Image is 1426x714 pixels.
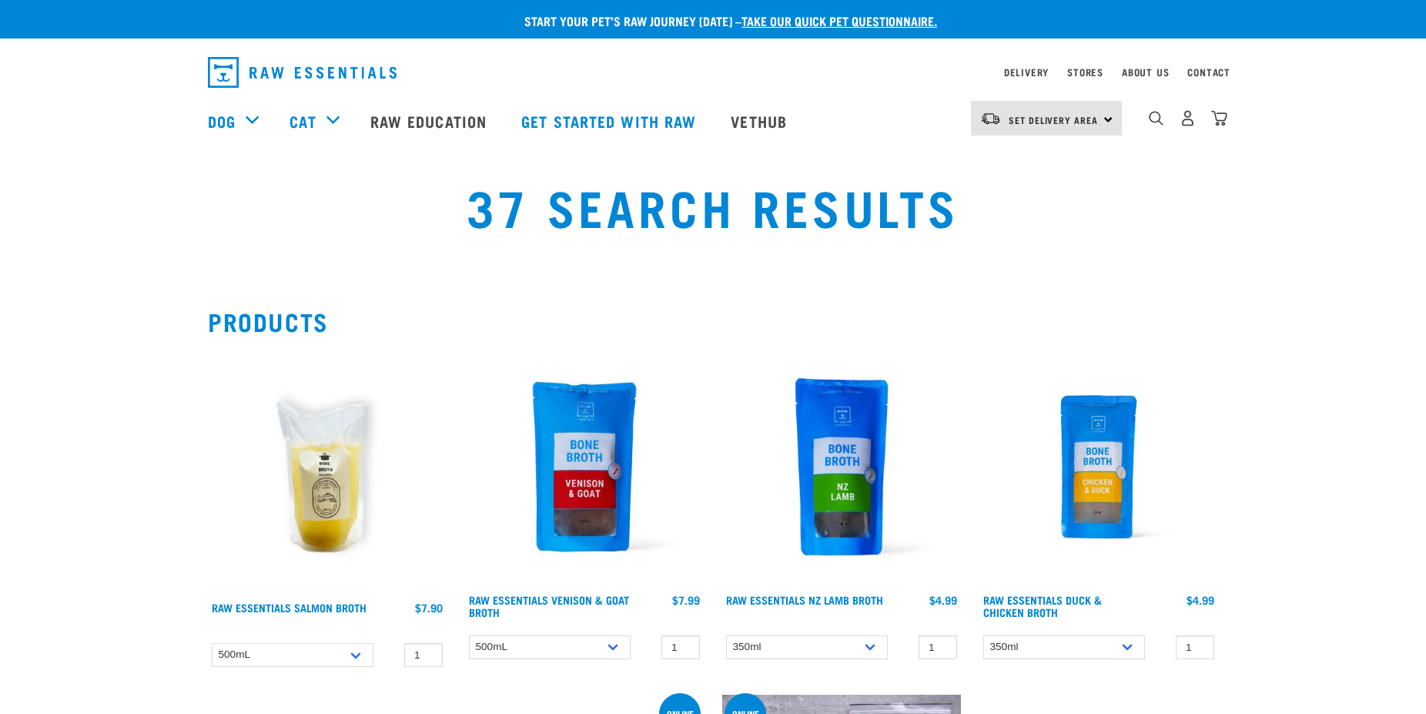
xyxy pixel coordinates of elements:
input: 1 [661,635,700,659]
div: $4.99 [929,594,957,606]
h1: 37 Search Results [266,178,1161,233]
a: Get started with Raw [506,90,715,152]
a: Dog [208,109,236,132]
a: About Us [1122,69,1169,75]
div: $7.99 [672,594,700,606]
a: Delivery [1004,69,1049,75]
img: Raw Essentials New Zealand Lamb Bone Broth For Cats & Dogs [722,347,961,586]
a: Cat [290,109,316,132]
input: 1 [404,643,443,667]
div: $7.90 [415,602,443,614]
div: $4.99 [1187,594,1214,606]
img: user.png [1180,110,1196,126]
img: van-moving.png [980,112,1001,126]
nav: dropdown navigation [196,51,1230,94]
a: Vethub [715,90,806,152]
a: Stores [1067,69,1103,75]
img: Salmon Broth [208,347,447,594]
a: Raw Education [355,90,506,152]
input: 1 [1176,635,1214,659]
a: take our quick pet questionnaire. [741,17,937,24]
img: Raw Essentials Venison Goat Novel Protein Hypoallergenic Bone Broth Cats & Dogs [465,347,704,586]
a: Contact [1187,69,1230,75]
img: RE Product Shoot 2023 Nov8793 1 [979,347,1218,586]
a: Raw Essentials NZ Lamb Broth [726,597,883,602]
img: home-icon-1@2x.png [1149,111,1163,126]
a: Raw Essentials Venison & Goat Broth [469,597,629,615]
span: Set Delivery Area [1009,117,1098,122]
img: home-icon@2x.png [1211,110,1227,126]
a: Raw Essentials Salmon Broth [212,605,367,610]
input: 1 [919,635,957,659]
img: Raw Essentials Logo [208,57,397,88]
a: Raw Essentials Duck & Chicken Broth [983,597,1102,615]
h2: Products [208,307,1218,335]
